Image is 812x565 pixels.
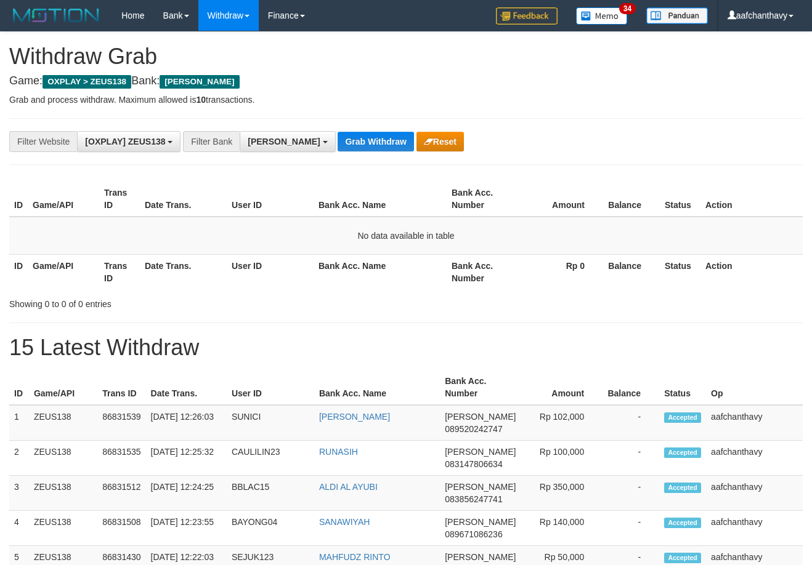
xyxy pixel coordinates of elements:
[314,370,440,405] th: Bank Acc. Name
[521,405,603,441] td: Rp 102,000
[9,293,329,310] div: Showing 0 to 0 of 0 entries
[664,553,701,563] span: Accepted
[706,476,803,511] td: aafchanthavy
[603,254,660,289] th: Balance
[660,254,700,289] th: Status
[97,405,145,441] td: 86831539
[518,254,603,289] th: Rp 0
[521,476,603,511] td: Rp 350,000
[660,182,700,217] th: Status
[146,511,227,546] td: [DATE] 12:23:55
[314,182,447,217] th: Bank Acc. Name
[314,254,447,289] th: Bank Acc. Name
[603,441,659,476] td: -
[9,476,29,511] td: 3
[146,405,227,441] td: [DATE] 12:26:03
[240,131,335,152] button: [PERSON_NAME]
[445,424,502,434] span: Copy 089520242747 to clipboard
[9,441,29,476] td: 2
[603,370,659,405] th: Balance
[447,254,518,289] th: Bank Acc. Number
[447,182,518,217] th: Bank Acc. Number
[706,370,803,405] th: Op
[9,44,803,69] h1: Withdraw Grab
[97,441,145,476] td: 86831535
[700,182,803,217] th: Action
[445,447,516,457] span: [PERSON_NAME]
[416,132,464,151] button: Reset
[496,7,558,25] img: Feedback.jpg
[146,441,227,476] td: [DATE] 12:25:32
[9,405,29,441] td: 1
[9,511,29,546] td: 4
[445,552,516,562] span: [PERSON_NAME]
[227,370,314,405] th: User ID
[9,370,29,405] th: ID
[29,370,97,405] th: Game/API
[9,75,803,87] h4: Game: Bank:
[99,254,140,289] th: Trans ID
[227,441,314,476] td: CAULILIN23
[576,7,628,25] img: Button%20Memo.svg
[160,75,239,89] span: [PERSON_NAME]
[706,405,803,441] td: aafchanthavy
[29,441,97,476] td: ZEUS138
[9,131,77,152] div: Filter Website
[227,405,314,441] td: SUNICI
[521,441,603,476] td: Rp 100,000
[521,511,603,546] td: Rp 140,000
[664,483,701,493] span: Accepted
[9,217,803,255] td: No data available in table
[664,518,701,528] span: Accepted
[603,511,659,546] td: -
[9,182,28,217] th: ID
[146,370,227,405] th: Date Trans.
[77,131,181,152] button: [OXPLAY] ZEUS138
[700,254,803,289] th: Action
[445,529,502,539] span: Copy 089671086236 to clipboard
[227,254,314,289] th: User ID
[445,517,516,527] span: [PERSON_NAME]
[706,441,803,476] td: aafchanthavy
[319,447,358,457] a: RUNASIH
[248,137,320,146] span: [PERSON_NAME]
[319,552,391,562] a: MAHFUDZ RINTO
[9,335,803,360] h1: 15 Latest Withdraw
[140,254,227,289] th: Date Trans.
[227,182,314,217] th: User ID
[97,370,145,405] th: Trans ID
[196,95,206,105] strong: 10
[659,370,706,405] th: Status
[9,94,803,106] p: Grab and process withdraw. Maximum allowed is transactions.
[445,482,516,492] span: [PERSON_NAME]
[227,476,314,511] td: BBLAC15
[28,254,99,289] th: Game/API
[603,405,659,441] td: -
[338,132,413,151] button: Grab Withdraw
[97,476,145,511] td: 86831512
[85,137,165,146] span: [OXPLAY] ZEUS138
[97,511,145,546] td: 86831508
[29,476,97,511] td: ZEUS138
[664,447,701,458] span: Accepted
[29,405,97,441] td: ZEUS138
[9,254,28,289] th: ID
[440,370,521,405] th: Bank Acc. Number
[319,517,370,527] a: SANAWIYAH
[646,7,708,24] img: panduan.png
[319,482,378,492] a: ALDI AL AYUBI
[319,412,390,422] a: [PERSON_NAME]
[227,511,314,546] td: BAYONG04
[706,511,803,546] td: aafchanthavy
[518,182,603,217] th: Amount
[664,412,701,423] span: Accepted
[445,412,516,422] span: [PERSON_NAME]
[521,370,603,405] th: Amount
[445,494,502,504] span: Copy 083856247741 to clipboard
[29,511,97,546] td: ZEUS138
[183,131,240,152] div: Filter Bank
[28,182,99,217] th: Game/API
[43,75,131,89] span: OXPLAY > ZEUS138
[99,182,140,217] th: Trans ID
[603,476,659,511] td: -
